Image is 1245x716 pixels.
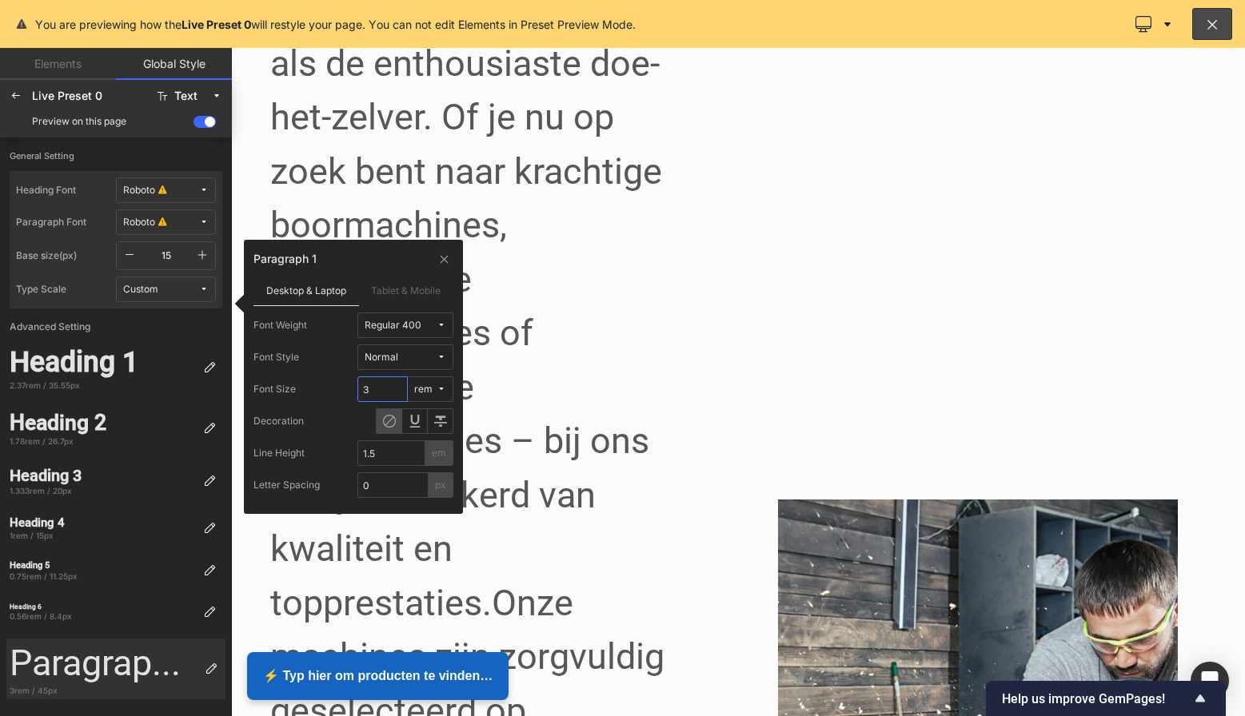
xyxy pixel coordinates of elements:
[174,90,198,102] div: Text
[253,376,296,402] div: Font Size
[16,276,116,302] label: Type Scale
[10,560,197,571] div: Heading 5
[435,479,446,491] span: px
[10,345,197,380] div: Heading 1
[253,253,317,265] div: Paragraph 1
[357,312,453,338] button: Regular 400
[10,485,197,496] div: 1.333rem / 20px
[414,384,433,396] div: rem
[32,116,126,127] div: Preview on this page
[432,447,446,459] span: em
[16,209,116,235] label: Paragraph Font
[150,83,229,109] button: Text
[365,320,421,332] div: Regular 400
[123,217,155,229] div: Roboto
[10,515,197,530] div: Heading 4
[253,275,359,305] label: Desktop & Laptop
[365,352,398,364] div: Normal
[10,436,197,447] div: 1.78rem / 26.7px
[16,241,116,270] label: Base size(px)
[357,344,453,370] button: Normal
[10,685,198,696] div: 3rem / 45px
[6,308,225,342] label: Advanced Setting
[408,376,453,402] button: rem
[32,618,261,638] span: ⚡ Typ hier om producten te vinden…
[1002,689,1210,708] button: Show survey - Help us improve GemPages!
[359,275,454,305] label: Tablet & Mobile
[1191,662,1229,700] div: Open Intercom Messenger
[10,380,197,391] div: 2.37rem / 35.55px
[16,177,116,203] label: Heading Font
[10,466,197,485] div: Heading 3
[123,284,158,296] div: Custom
[10,530,197,541] div: 1rem / 15px
[32,89,147,102] div: Live Preset 0
[253,440,305,466] div: Line Height
[10,410,197,436] div: Heading 2
[182,18,251,31] b: Live Preset 0
[10,603,197,611] div: Heading 6
[116,177,216,203] button: Roboto
[253,408,304,434] div: Decoration
[116,276,216,302] button: Custom
[35,16,636,33] div: You are previewing how the will restyle your page. You can not edit Elements in Preset Preview Mode.
[253,344,299,370] div: Font Style
[123,185,155,197] div: Roboto
[253,312,307,338] div: Font Weight
[10,642,198,685] div: Paragraph 1
[253,472,320,498] div: Letter Spacing
[116,48,232,80] a: Global Style
[10,611,197,622] div: 0.56rem / 8.4px
[116,209,216,235] button: Roboto
[10,150,222,171] label: General Setting
[1002,691,1191,706] span: Help us improve GemPages!
[10,571,197,582] div: 0.75rem / 11.25px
